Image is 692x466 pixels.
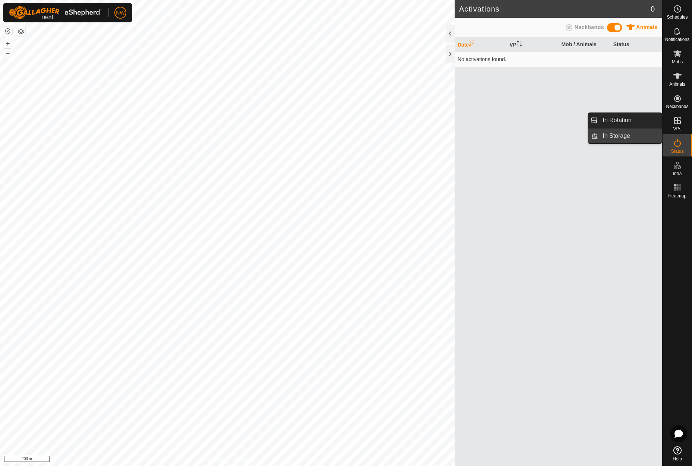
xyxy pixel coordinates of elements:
[672,60,683,64] span: Mobs
[673,171,682,176] span: Infra
[235,456,257,463] a: Contact Us
[469,42,475,48] p-sorticon: Activate to sort
[663,443,692,464] a: Help
[3,49,12,58] button: –
[610,38,662,52] th: Status
[598,129,662,143] a: In Storage
[673,457,682,461] span: Help
[665,37,689,42] span: Notifications
[651,3,655,15] span: 0
[16,27,25,36] button: Map Layers
[588,129,662,143] li: In Storage
[506,38,558,52] th: VP
[603,116,631,125] span: In Rotation
[455,52,662,67] td: No activations found.
[575,24,604,30] span: Neckbands
[603,131,630,140] span: In Storage
[558,38,610,52] th: Mob / Animals
[9,6,102,19] img: Gallagher Logo
[455,38,506,52] th: Date
[198,456,226,463] a: Privacy Policy
[459,4,651,13] h2: Activations
[673,127,681,131] span: VPs
[3,27,12,36] button: Reset Map
[598,113,662,128] a: In Rotation
[516,42,522,48] p-sorticon: Activate to sort
[669,82,685,86] span: Animals
[667,15,688,19] span: Schedules
[666,104,688,109] span: Neckbands
[636,24,658,30] span: Animals
[671,149,683,153] span: Status
[116,9,124,17] span: NW
[3,39,12,48] button: +
[588,113,662,128] li: In Rotation
[668,194,686,198] span: Heatmap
